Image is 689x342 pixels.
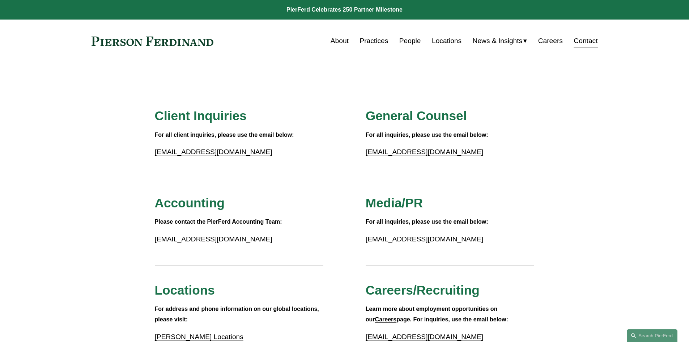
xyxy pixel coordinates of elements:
[155,283,215,297] span: Locations
[155,306,321,322] strong: For address and phone information on our global locations, please visit:
[473,35,523,47] span: News & Insights
[155,196,225,210] span: Accounting
[396,316,508,322] strong: page. For inquiries, use the email below:
[574,34,597,48] a: Contact
[360,34,388,48] a: Practices
[366,148,483,156] a: [EMAIL_ADDRESS][DOMAIN_NAME]
[375,316,397,322] a: Careers
[366,333,483,341] a: [EMAIL_ADDRESS][DOMAIN_NAME]
[155,235,272,243] a: [EMAIL_ADDRESS][DOMAIN_NAME]
[155,219,282,225] strong: Please contact the PierFerd Accounting Team:
[366,132,488,138] strong: For all inquiries, please use the email below:
[473,34,527,48] a: folder dropdown
[331,34,349,48] a: About
[155,148,272,156] a: [EMAIL_ADDRESS][DOMAIN_NAME]
[155,132,294,138] strong: For all client inquiries, please use the email below:
[366,109,467,123] span: General Counsel
[155,333,243,341] a: [PERSON_NAME] Locations
[627,329,677,342] a: Search this site
[432,34,462,48] a: Locations
[155,109,247,123] span: Client Inquiries
[366,306,499,322] strong: Learn more about employment opportunities on our
[366,196,423,210] span: Media/PR
[366,219,488,225] strong: For all inquiries, please use the email below:
[399,34,421,48] a: People
[538,34,563,48] a: Careers
[366,283,480,297] span: Careers/Recruiting
[366,235,483,243] a: [EMAIL_ADDRESS][DOMAIN_NAME]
